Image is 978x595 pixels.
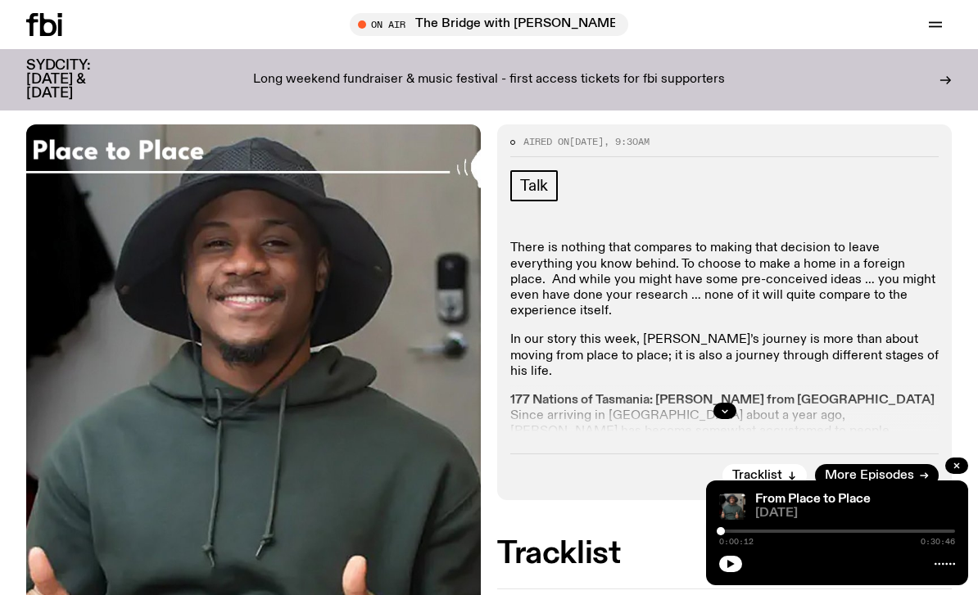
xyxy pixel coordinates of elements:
span: Aired on [523,135,569,148]
img: Michael in a green hoody and a wide brim hat [719,494,745,520]
span: [DATE] [755,507,955,520]
span: [DATE] [26,45,251,111]
h2: Tracklist [497,539,952,569]
p: In our story this week, [PERSON_NAME]’s journey is more than about moving from place to place; it... [510,332,939,380]
span: [DATE] [569,135,604,148]
p: Long weekend fundraiser & music festival - first access tickets for fbi supporters [253,73,725,88]
span: , 9:30am [604,135,650,148]
a: More Episodes [815,464,939,487]
span: More Episodes [825,470,914,482]
h3: SYDCITY: [DATE] & [DATE] [26,59,131,101]
button: Tracklist [722,464,807,487]
span: Tracklist [732,470,782,482]
p: There is nothing that compares to making that decision to leave everything you know behind. To ch... [510,241,939,319]
a: Talk [510,170,558,201]
span: Talk [520,177,548,195]
a: From Place to Place [755,493,871,506]
span: 0:30:46 [921,538,955,546]
span: 0:00:12 [719,538,754,546]
button: On AirThe Bridge with [PERSON_NAME] [350,13,628,36]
